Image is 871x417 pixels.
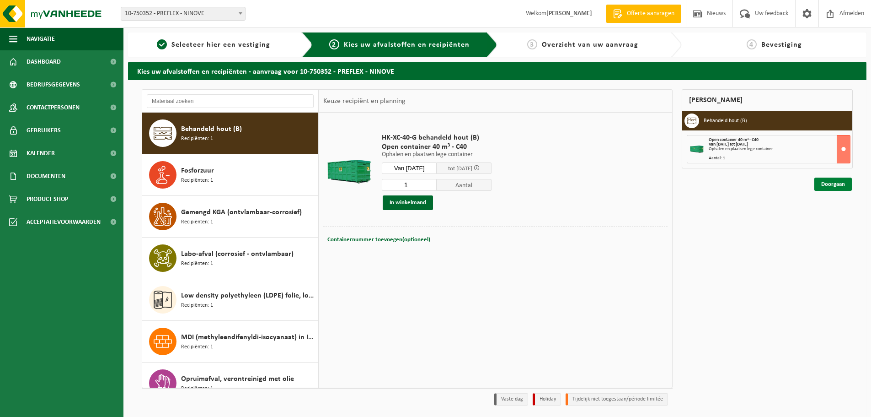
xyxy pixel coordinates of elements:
[625,9,677,18] span: Offerte aanvragen
[382,142,492,152] span: Open container 40 m³ - C40
[319,90,410,113] div: Keuze recipiënt en planning
[27,188,68,211] span: Product Shop
[27,211,101,233] span: Acceptatievoorwaarden
[133,39,294,50] a: 1Selecteer hier een vestiging
[326,233,431,246] button: Containernummer toevoegen(optioneel)
[382,152,492,158] p: Ophalen en plaatsen lege container
[344,41,470,49] span: Kies uw afvalstoffen en recipiënten
[142,196,318,238] button: Gemengd KGA (ontvlambaar-corrosief) Recipiënten: 1
[27,142,55,165] span: Kalender
[142,113,318,154] button: Behandeld hout (B) Recipiënten: 1
[27,27,55,50] span: Navigatie
[448,166,472,172] span: tot [DATE]
[27,50,61,73] span: Dashboard
[171,41,270,49] span: Selecteer hier een vestiging
[128,62,866,80] h2: Kies uw afvalstoffen en recipiënten - aanvraag voor 10-750352 - PREFLEX - NINOVE
[704,114,747,128] h3: Behandeld hout (B)
[709,147,850,152] div: Ophalen en plaatsen lege container
[327,237,430,243] span: Containernummer toevoegen(optioneel)
[181,343,213,352] span: Recipiënten: 1
[181,218,213,227] span: Recipiënten: 1
[814,178,852,191] a: Doorgaan
[181,165,214,176] span: Fosforzuur
[709,156,850,161] div: Aantal: 1
[157,39,167,49] span: 1
[181,249,294,260] span: Labo-afval (corrosief - ontvlambaar)
[542,41,638,49] span: Overzicht van uw aanvraag
[761,41,802,49] span: Bevestiging
[181,135,213,143] span: Recipiënten: 1
[546,10,592,17] strong: [PERSON_NAME]
[709,142,748,147] strong: Van [DATE] tot [DATE]
[494,393,528,406] li: Vaste dag
[181,124,242,135] span: Behandeld hout (B)
[27,119,61,142] span: Gebruikers
[121,7,246,21] span: 10-750352 - PREFLEX - NINOVE
[181,290,315,301] span: Low density polyethyleen (LDPE) folie, los, naturel
[437,179,492,191] span: Aantal
[329,39,339,49] span: 2
[566,393,668,406] li: Tijdelijk niet toegestaan/période limitée
[527,39,537,49] span: 3
[181,301,213,310] span: Recipiënten: 1
[383,195,433,210] button: In winkelmand
[181,176,213,185] span: Recipiënten: 1
[606,5,681,23] a: Offerte aanvragen
[181,374,294,385] span: Opruimafval, verontreinigd met olie
[382,162,437,174] input: Selecteer datum
[682,89,853,111] div: [PERSON_NAME]
[147,94,314,108] input: Materiaal zoeken
[181,207,302,218] span: Gemengd KGA (ontvlambaar-corrosief)
[121,7,245,20] span: 10-750352 - PREFLEX - NINOVE
[142,154,318,196] button: Fosforzuur Recipiënten: 1
[709,137,759,142] span: Open container 40 m³ - C40
[142,238,318,279] button: Labo-afval (corrosief - ontvlambaar) Recipiënten: 1
[142,363,318,404] button: Opruimafval, verontreinigd met olie Recipiënten: 1
[27,165,65,188] span: Documenten
[747,39,757,49] span: 4
[181,332,315,343] span: MDI (methyleendifenyldi-isocyanaat) in IBC
[181,260,213,268] span: Recipiënten: 1
[27,96,80,119] span: Contactpersonen
[181,385,213,393] span: Recipiënten: 1
[142,279,318,321] button: Low density polyethyleen (LDPE) folie, los, naturel Recipiënten: 1
[382,133,492,142] span: HK-XC-40-G behandeld hout (B)
[142,321,318,363] button: MDI (methyleendifenyldi-isocyanaat) in IBC Recipiënten: 1
[533,393,561,406] li: Holiday
[27,73,80,96] span: Bedrijfsgegevens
